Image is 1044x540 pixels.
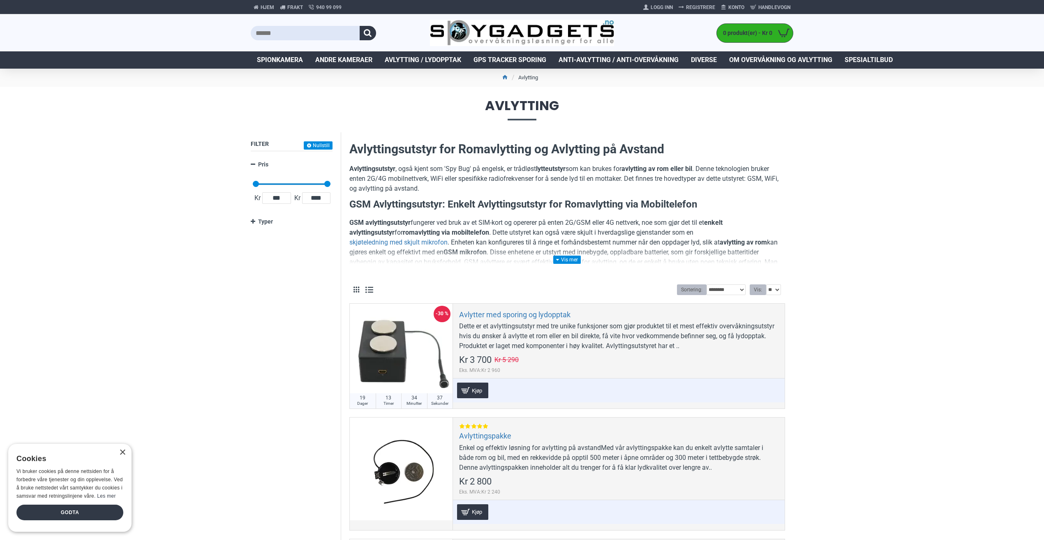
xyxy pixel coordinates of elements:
[253,193,262,203] span: Kr
[621,165,692,173] strong: avlytting av rom eller bil
[304,141,333,150] button: Nullstill
[316,4,342,11] span: 940 99 099
[251,99,793,120] span: Avlytting
[717,29,774,37] span: 0 produkt(er) - Kr 0
[470,509,484,515] span: Kjøp
[315,55,372,65] span: Andre kameraer
[349,141,785,158] h2: Avlyttingsutstyr for Romavlytting og Avlytting på Avstand
[729,55,832,65] span: Om overvåkning og avlytting
[459,443,778,473] div: Enkel og effektiv løsning for avlytting på avstandMed vår avlyttingspakke kan du enkelt avlytte s...
[686,4,715,11] span: Registrere
[723,51,838,69] a: Om overvåkning og avlytting
[251,51,309,69] a: Spionkamera
[385,55,461,65] span: Avlytting / Lydopptak
[685,51,723,69] a: Diverse
[349,238,448,247] a: skjøteledning med skjult mikrofon
[443,248,487,256] strong: GSM mikrofon
[119,450,125,456] div: Close
[430,20,614,46] img: SpyGadgets.no
[728,4,744,11] span: Konto
[459,431,511,441] a: Avlyttingspakke
[676,1,718,14] a: Registrere
[349,164,785,194] p: , også kjent som 'Spy Bug' på engelsk, er trådløst som kan brukes for . Denne teknologien bruker ...
[720,238,767,246] strong: avlytting av rom
[559,55,679,65] span: Anti-avlytting / Anti-overvåkning
[494,357,519,363] span: Kr 5 290
[747,1,793,14] a: Handlevogn
[309,51,379,69] a: Andre kameraer
[350,304,453,406] a: Avlytter med sporing og lydopptak Avlytter med sporing og lydopptak
[459,488,500,496] span: Eks. MVA:Kr 2 240
[459,367,519,374] span: Eks. MVA:Kr 2 960
[349,219,723,236] strong: enkelt avlyttingsutstyr
[251,157,333,172] a: Pris
[536,165,566,173] strong: lytteutstyr
[459,321,778,351] div: Dette er et avlyttingsutstyr med tre unike funksjoner som gjør produktet til et mest effektiv ove...
[467,51,552,69] a: GPS Tracker Sporing
[257,55,303,65] span: Spionkamera
[287,4,303,11] span: Frakt
[350,418,453,520] a: Avlyttingspakke Avlyttingspakke
[379,51,467,69] a: Avlytting / Lydopptak
[473,55,546,65] span: GPS Tracker Sporing
[251,215,333,229] a: Typer
[261,4,274,11] span: Hjem
[16,505,123,520] div: Godta
[640,1,676,14] a: Logg Inn
[349,218,785,277] p: fungerer ved bruk av et SIM-kort og opererer på enten 2G/GSM eller 4G nettverk, noe som gjør det ...
[552,51,685,69] a: Anti-avlytting / Anti-overvåkning
[16,450,118,468] div: Cookies
[293,193,302,203] span: Kr
[750,284,766,295] label: Vis:
[251,141,269,147] span: Filter
[459,310,571,319] a: Avlytter med sporing og lydopptak
[651,4,673,11] span: Logg Inn
[758,4,790,11] span: Handlevogn
[845,55,893,65] span: Spesialtilbud
[459,477,492,486] span: Kr 2 800
[459,355,492,365] span: Kr 3 700
[838,51,899,69] a: Spesialtilbud
[97,493,115,499] a: Les mer, opens a new window
[349,165,395,173] strong: Avlyttingsutstyr
[717,24,793,42] a: 0 produkt(er) - Kr 0
[677,284,707,295] label: Sortering:
[470,388,484,393] span: Kjøp
[16,468,123,498] span: Vi bruker cookies på denne nettsiden for å forbedre våre tjenester og din opplevelse. Ved å bruke...
[691,55,717,65] span: Diverse
[718,1,747,14] a: Konto
[349,219,411,226] strong: GSM avlyttingsutstyr
[403,228,489,236] strong: romavlytting via mobiltelefon
[349,198,785,212] h3: GSM Avlyttingsutstyr: Enkelt Avlyttingsutstyr for Romavlytting via Mobiltelefon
